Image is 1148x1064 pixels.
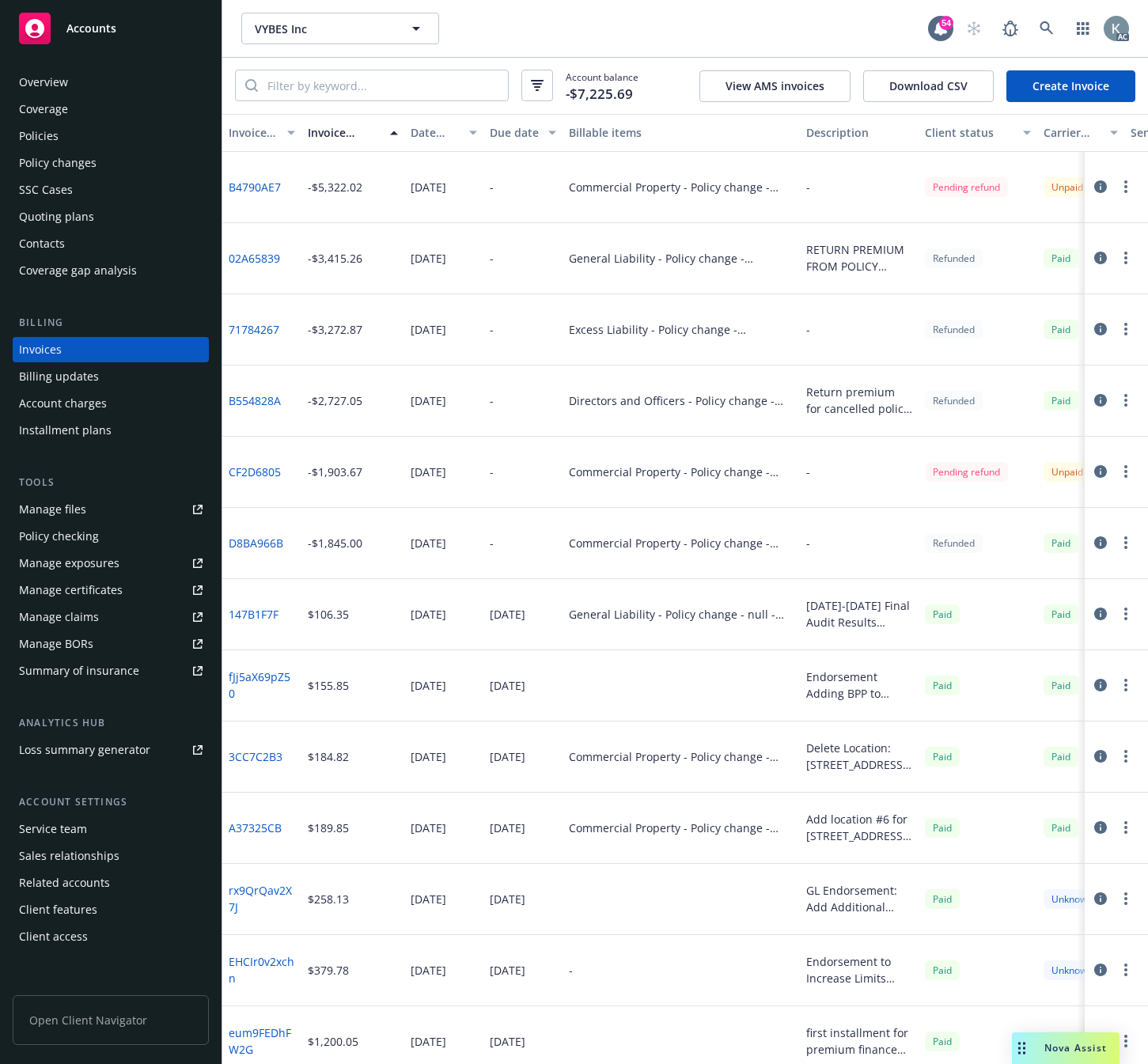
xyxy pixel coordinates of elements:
a: Installment plans [13,418,209,443]
div: [DATE] [411,179,446,195]
div: Loss summary generator [19,737,150,763]
div: Sales relationships [19,843,119,869]
div: - [806,535,810,551]
div: Installment plans [19,418,112,443]
div: Directors and Officers - Policy change - EKS3536865 [569,392,794,409]
div: Paid [1044,747,1078,767]
div: $184.82 [308,748,349,765]
a: Quoting plans [13,204,209,229]
div: Policy checking [19,524,99,549]
div: Quoting plans [19,204,94,229]
div: - [490,464,494,480]
span: -$7,225.69 [566,84,633,104]
a: B4790AE7 [229,179,281,195]
div: Invoice amount [308,124,381,141]
button: Invoice amount [301,114,404,152]
button: Date issued [404,114,483,152]
div: Unknown [1044,960,1101,980]
a: 3CC7C2B3 [229,748,282,765]
a: Client features [13,897,209,922]
div: Paid [1044,533,1078,553]
div: [DATE] [411,748,446,765]
div: Client access [19,924,88,949]
div: Contacts [19,231,65,256]
a: Policy checking [13,524,209,549]
div: [DATE] [411,1033,446,1050]
div: Summary of insurance [19,658,139,683]
div: General Liability - Policy change - CA000046111-03 [569,250,794,267]
a: 71784267 [229,321,279,338]
a: A37325CB [229,820,282,836]
div: [DATE] [411,321,446,338]
div: [DATE] [411,891,446,907]
button: View AMS invoices [699,70,851,102]
div: -$1,903.67 [308,464,362,480]
a: rx9QrQav2X7J [229,882,295,915]
div: Billing updates [19,364,99,389]
div: - [490,250,494,267]
div: - [569,962,573,979]
button: Carrier status [1037,114,1124,152]
div: [DATE] [411,250,446,267]
div: Paid [925,960,960,980]
div: [DATE] [490,748,525,765]
div: Return premium for cancelled policy #EKS3536865 [806,384,912,417]
a: D8BA966B [229,535,283,551]
div: - [806,179,810,195]
div: Service team [19,816,87,842]
a: CF2D6805 [229,464,281,480]
div: Commercial Property - Policy change - CANCEL - 100309443-0 [569,535,794,551]
div: Manage BORs [19,631,93,657]
div: Paid [925,676,960,695]
a: Search [1031,13,1063,44]
div: Paid [1044,320,1078,339]
a: Accounts [13,6,209,51]
div: [DATE] [411,606,446,623]
button: Due date [483,114,563,152]
div: Paid [925,889,960,909]
svg: Search [245,79,258,92]
div: Tools [13,475,209,490]
div: Analytics hub [13,715,209,731]
div: - [490,179,494,195]
div: [DATE] [411,464,446,480]
div: [DATE] [490,606,525,623]
span: Nova Assist [1044,1041,1107,1055]
div: Paid [925,818,960,838]
div: Paid [1044,676,1078,695]
span: Paid [1044,604,1078,624]
div: Due date [490,124,539,141]
div: -$3,415.26 [308,250,362,267]
div: Unknown [1044,889,1101,909]
a: Policies [13,123,209,149]
div: Unknown [1044,1032,1101,1051]
a: Manage files [13,497,209,522]
div: Paid [1044,248,1078,268]
div: Overview [19,70,68,95]
div: - [490,392,494,409]
a: Summary of insurance [13,658,209,683]
a: Create Invoice [1006,70,1135,102]
div: -$3,272.87 [308,321,362,338]
span: Manage exposures [13,551,209,576]
input: Filter by keyword... [258,70,508,100]
div: Paid [925,747,960,767]
div: Description [806,124,912,141]
div: $258.13 [308,891,349,907]
div: Refunded [925,248,983,268]
a: Sales relationships [13,843,209,869]
div: 54 [939,16,953,30]
div: Endorsement to Increase Limits Additional Premium: $368 State Tax: $11.04 Stamping Fee: $0.74 Tot... [806,953,912,986]
div: [DATE] [490,1033,525,1050]
div: Policies [19,123,59,149]
div: Commercial Property - Policy change - CANCEL - 100309443-0 [569,179,794,195]
div: Paid [925,1032,960,1051]
a: Contacts [13,231,209,256]
div: Unpaid [1044,177,1091,197]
